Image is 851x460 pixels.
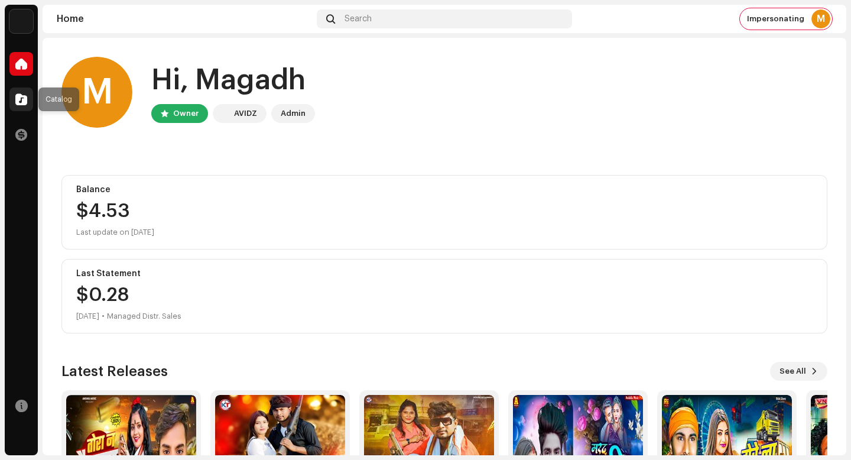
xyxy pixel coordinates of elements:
[770,362,827,381] button: See All
[102,309,105,323] div: •
[61,175,827,250] re-o-card-value: Balance
[151,61,315,99] div: Hi, Magadh
[9,9,33,33] img: 10d72f0b-d06a-424f-aeaa-9c9f537e57b6
[345,14,372,24] span: Search
[779,359,806,383] span: See All
[747,14,804,24] span: Impersonating
[61,57,132,128] div: M
[57,14,312,24] div: Home
[61,259,827,333] re-o-card-value: Last Statement
[215,106,229,121] img: 10d72f0b-d06a-424f-aeaa-9c9f537e57b6
[107,309,181,323] div: Managed Distr. Sales
[76,309,99,323] div: [DATE]
[76,185,813,195] div: Balance
[76,225,813,239] div: Last update on [DATE]
[811,9,830,28] div: M
[61,362,168,381] h3: Latest Releases
[281,106,306,121] div: Admin
[234,106,257,121] div: AVIDZ
[76,269,813,278] div: Last Statement
[173,106,199,121] div: Owner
